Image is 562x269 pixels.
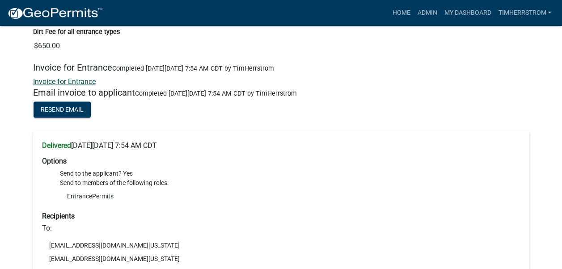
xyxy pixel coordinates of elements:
h6: [DATE][DATE] 7:54 AM CDT [42,141,520,150]
li: EntrancePermits [60,189,520,203]
strong: Delivered [42,141,71,150]
li: [EMAIL_ADDRESS][DOMAIN_NAME][US_STATE] [42,252,520,265]
strong: Options [42,157,67,165]
a: TimHerrstrom [494,4,555,21]
h6: To: [42,224,520,232]
label: Dirt Fee for all entrance types [33,29,120,35]
strong: Recipients [42,212,75,220]
span: Resend Email [41,105,84,113]
a: My Dashboard [440,4,494,21]
a: Invoice for Entrance [33,77,96,86]
h5: Invoice for Entrance [33,62,529,73]
li: [EMAIL_ADDRESS][DOMAIN_NAME][US_STATE] [42,238,520,252]
a: Home [389,4,414,21]
button: Resend Email [34,101,91,118]
li: Send to members of the following roles: [60,178,520,205]
h5: Email invoice to applicant [33,87,529,98]
a: Admin [414,4,440,21]
li: Send to the applicant? Yes [60,169,520,178]
span: Completed [DATE][DATE] 7:54 AM CDT by TimHerrstrom [135,90,297,97]
span: Completed [DATE][DATE] 7:54 AM CDT by TimHerrstrom [112,65,274,72]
